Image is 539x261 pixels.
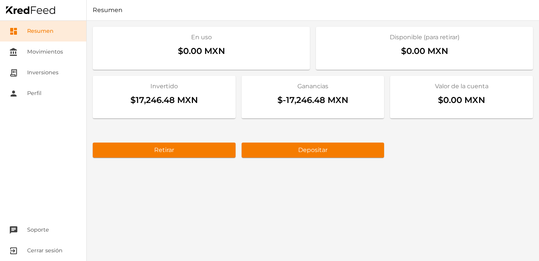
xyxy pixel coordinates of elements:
[99,82,230,91] h2: Invertido
[99,33,304,42] h2: En uso
[9,246,18,255] i: exit_to_app
[396,91,527,113] div: $0.00 MXN
[6,6,55,14] img: Home
[9,48,18,57] i: account_balance
[242,143,384,158] button: Depositar
[93,143,236,158] button: Retirar
[248,91,378,113] div: $-17,246.48 MXN
[9,68,18,77] i: receipt_long
[322,42,527,64] div: $0.00 MXN
[322,33,527,42] h2: Disponible (para retirar)
[396,82,527,91] h2: Valor de la cuenta
[99,91,230,113] div: $17,246.48 MXN
[248,82,378,91] h2: Ganancias
[9,89,18,98] i: person
[9,27,18,36] i: dashboard
[99,42,304,64] div: $0.00 MXN
[9,226,18,235] i: chat
[87,6,539,15] h1: Resumen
